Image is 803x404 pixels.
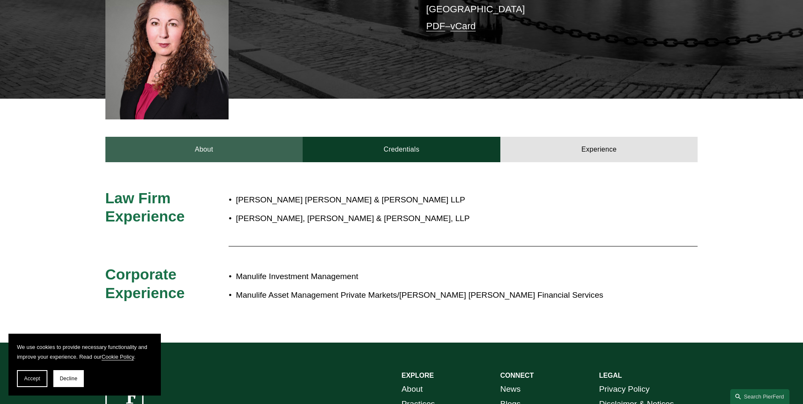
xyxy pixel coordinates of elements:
[500,372,534,379] strong: CONNECT
[17,342,152,362] p: We use cookies to provide necessary functionality and improve your experience. Read our .
[402,372,434,379] strong: EXPLORE
[500,382,521,397] a: News
[730,389,789,404] a: Search this site
[402,382,423,397] a: About
[60,376,77,382] span: Decline
[426,21,445,31] a: PDF
[105,266,185,301] span: Corporate Experience
[236,193,624,208] p: [PERSON_NAME] [PERSON_NAME] & [PERSON_NAME] LLP
[105,190,185,225] span: Law Firm Experience
[500,137,698,162] a: Experience
[17,370,47,387] button: Accept
[105,137,303,162] a: About
[599,382,649,397] a: Privacy Policy
[599,372,622,379] strong: LEGAL
[236,211,624,226] p: [PERSON_NAME], [PERSON_NAME] & [PERSON_NAME], LLP
[8,334,161,396] section: Cookie banner
[102,354,134,360] a: Cookie Policy
[236,269,624,284] p: Manulife Investment Management
[24,376,40,382] span: Accept
[236,288,624,303] p: Manulife Asset Management Private Markets/[PERSON_NAME] [PERSON_NAME] Financial Services
[53,370,84,387] button: Decline
[303,137,500,162] a: Credentials
[450,21,476,31] a: vCard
